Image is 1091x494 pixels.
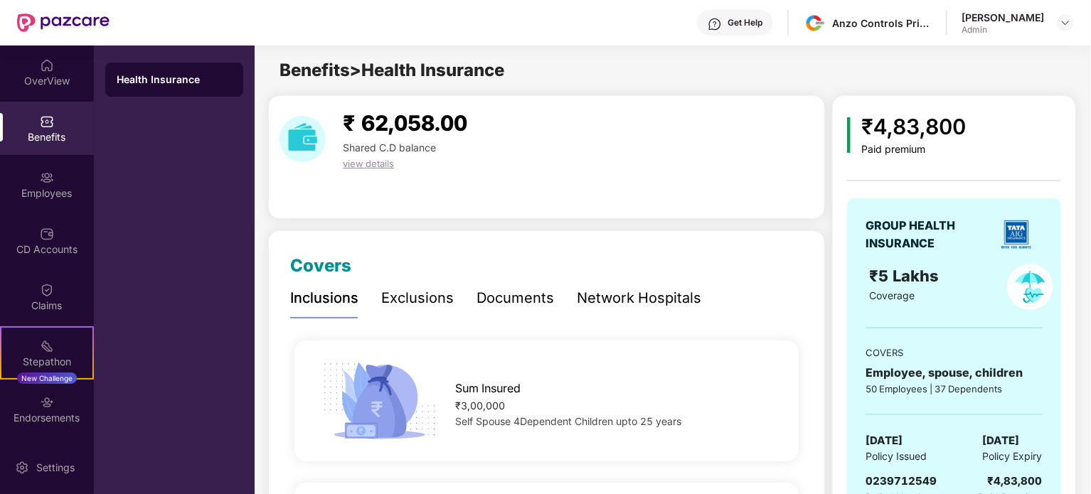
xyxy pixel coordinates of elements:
[988,473,1043,490] div: ₹4,83,800
[983,449,1043,464] span: Policy Expiry
[40,58,54,73] img: svg+xml;base64,PHN2ZyBpZD0iSG9tZSIgeG1sbnM9Imh0dHA6Ly93d3cudzMub3JnLzIwMDAvc3ZnIiB3aWR0aD0iMjAiIG...
[40,227,54,241] img: svg+xml;base64,PHN2ZyBpZD0iQ0RfQWNjb3VudHMiIGRhdGEtbmFtZT0iQ0QgQWNjb3VudHMiIHhtbG5zPSJodHRwOi8vd3...
[866,217,990,252] div: GROUP HEALTH INSURANCE
[32,461,79,475] div: Settings
[455,380,521,397] span: Sum Insured
[832,16,932,30] div: Anzo Controls Private Limited
[866,474,937,488] span: 0239712549
[280,116,326,162] img: download
[290,287,358,309] div: Inclusions
[870,267,944,285] span: ₹5 Lakhs
[870,289,915,301] span: Coverage
[866,432,903,449] span: [DATE]
[40,395,54,409] img: svg+xml;base64,PHN2ZyBpZD0iRW5kb3JzZW1lbnRzIiB4bWxucz0iaHR0cDovL3d3dy53My5vcmcvMjAwMC9zdmciIHdpZH...
[1060,17,1071,28] img: svg+xml;base64,PHN2ZyBpZD0iRHJvcGRvd24tMzJ4MzIiIHhtbG5zPSJodHRwOi8vd3d3LnczLm9yZy8yMDAwL3N2ZyIgd2...
[455,398,776,414] div: ₹3,00,000
[728,17,762,28] div: Get Help
[866,449,927,464] span: Policy Issued
[477,287,554,309] div: Documents
[40,171,54,185] img: svg+xml;base64,PHN2ZyBpZD0iRW1wbG95ZWVzIiB4bWxucz0iaHR0cDovL3d3dy53My5vcmcvMjAwMC9zdmciIHdpZHRoPS...
[40,114,54,129] img: svg+xml;base64,PHN2ZyBpZD0iQmVuZWZpdHMiIHhtbG5zPSJodHRwOi8vd3d3LnczLm9yZy8yMDAwL3N2ZyIgd2lkdGg9Ij...
[866,382,1042,396] div: 50 Employees | 37 Dependents
[15,461,29,475] img: svg+xml;base64,PHN2ZyBpZD0iU2V0dGluZy0yMHgyMCIgeG1sbnM9Imh0dHA6Ly93d3cudzMub3JnLzIwMDAvc3ZnIiB3aW...
[708,17,722,31] img: svg+xml;base64,PHN2ZyBpZD0iSGVscC0zMngzMiIgeG1sbnM9Imh0dHA6Ly93d3cudzMub3JnLzIwMDAvc3ZnIiB3aWR0aD...
[962,11,1044,24] div: [PERSON_NAME]
[455,415,681,427] span: Self Spouse 4Dependent Children upto 25 years
[983,432,1020,449] span: [DATE]
[847,117,851,153] img: icon
[995,213,1038,256] img: insurerLogo
[1,355,92,369] div: Stepathon
[318,358,441,444] img: icon
[381,287,454,309] div: Exclusions
[290,255,351,276] span: Covers
[862,144,967,156] div: Paid premium
[343,158,394,169] span: view details
[866,345,1042,360] div: COVERS
[577,287,701,309] div: Network Hospitals
[343,141,436,154] span: Shared C.D balance
[862,110,967,144] div: ₹4,83,800
[280,60,504,80] span: Benefits > Health Insurance
[40,339,54,353] img: svg+xml;base64,PHN2ZyB4bWxucz0iaHR0cDovL3d3dy53My5vcmcvMjAwMC9zdmciIHdpZHRoPSIyMSIgaGVpZ2h0PSIyMC...
[962,24,1044,36] div: Admin
[1007,264,1053,310] img: policyIcon
[17,372,77,384] div: New Challenge
[343,110,467,136] span: ₹ 62,058.00
[866,364,1042,382] div: Employee, spouse, children
[40,283,54,297] img: svg+xml;base64,PHN2ZyBpZD0iQ2xhaW0iIHhtbG5zPSJodHRwOi8vd3d3LnczLm9yZy8yMDAwL3N2ZyIgd2lkdGg9IjIwIi...
[17,14,110,32] img: New Pazcare Logo
[805,13,826,33] img: 8cd685fc-73b5-4a45-9b71-608d937979b8.jpg
[117,73,232,87] div: Health Insurance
